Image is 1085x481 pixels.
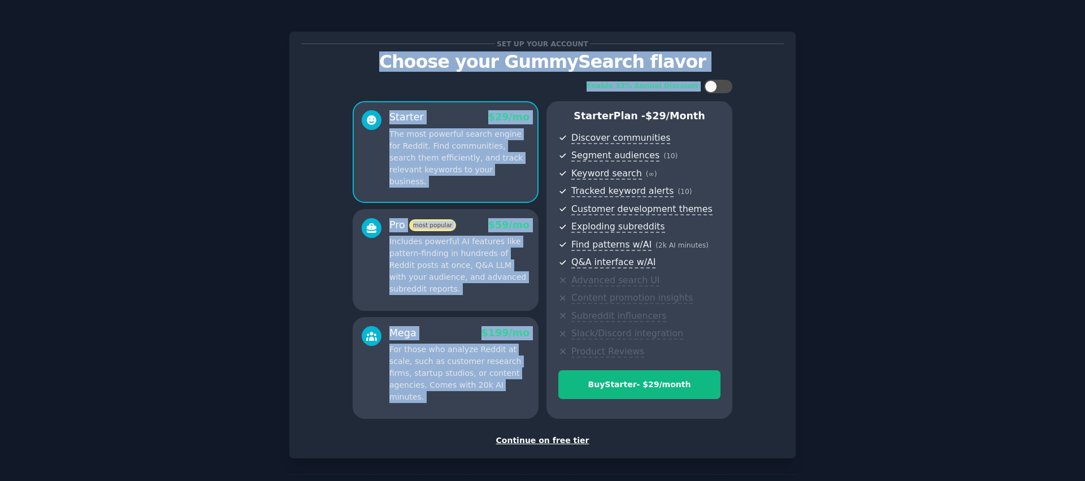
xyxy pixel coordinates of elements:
p: Choose your GummySearch flavor [301,52,784,72]
span: Tracked keyword alerts [571,185,674,197]
span: Discover communities [571,132,670,144]
span: Exploding subreddits [571,221,665,233]
span: ( ∞ ) [646,170,657,178]
span: ( 2k AI minutes ) [656,241,709,249]
span: Content promotion insights [571,292,693,304]
span: ( 10 ) [663,152,678,160]
div: Continue on free tier [301,435,784,447]
div: Starter [389,110,424,124]
span: Slack/Discord integration [571,328,683,340]
span: $ 59 /mo [488,219,530,231]
div: Buy Starter - $ 29 /month [559,379,720,391]
p: For those who analyze Reddit at scale, such as customer research firms, startup studios, or conte... [389,344,530,403]
span: Product Reviews [571,346,644,358]
span: Customer development themes [571,203,713,215]
span: $ 199 /mo [481,327,530,339]
button: BuyStarter- $29/month [558,370,721,399]
p: Includes powerful AI features like pattern-finding in hundreds of Reddit posts at once, Q&A LLM w... [389,236,530,295]
div: Pro [389,218,456,232]
div: Mega [389,326,416,340]
p: Starter Plan - [558,109,721,123]
div: Enable 33% Annual Discount [587,81,698,92]
span: Subreddit influencers [571,310,666,322]
span: Advanced search UI [571,275,659,287]
span: Set up your account [495,38,591,50]
span: $ 29 /month [645,110,705,122]
span: Q&A interface w/AI [571,257,656,268]
span: most popular [409,219,457,231]
span: ( 10 ) [678,188,692,196]
p: The most powerful search engine for Reddit. Find communities, search them efficiently, and track ... [389,128,530,188]
span: $ 29 /mo [488,111,530,123]
span: Find patterns w/AI [571,239,652,251]
span: Segment audiences [571,150,659,162]
span: Keyword search [571,168,642,180]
